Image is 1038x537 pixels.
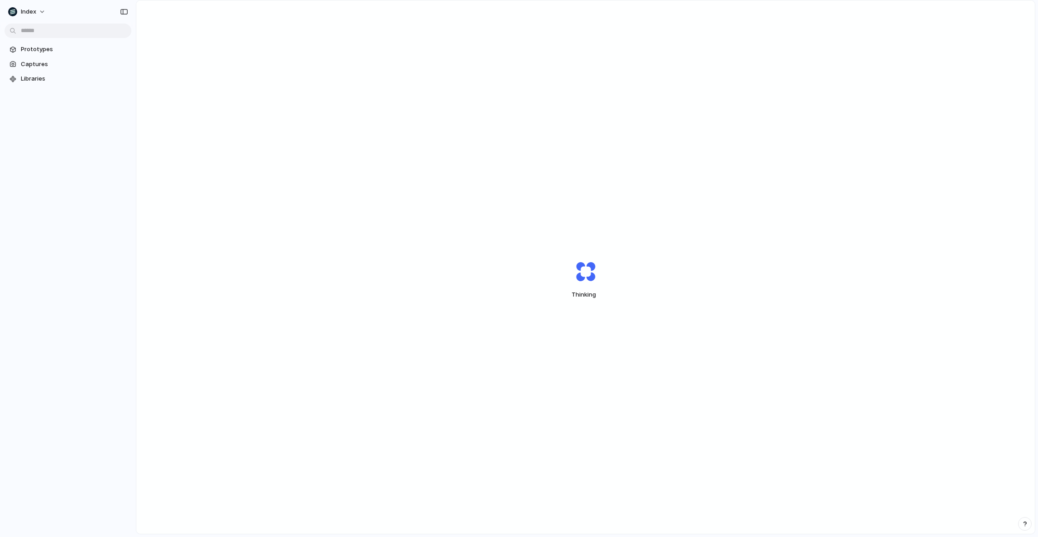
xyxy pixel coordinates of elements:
span: Libraries [21,74,128,83]
span: Index [21,7,36,16]
span: Captures [21,60,128,69]
a: Libraries [5,72,131,86]
a: Prototypes [5,43,131,56]
a: Captures [5,58,131,71]
span: Prototypes [21,45,128,54]
span: Thinking [554,290,617,299]
button: Index [5,5,50,19]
